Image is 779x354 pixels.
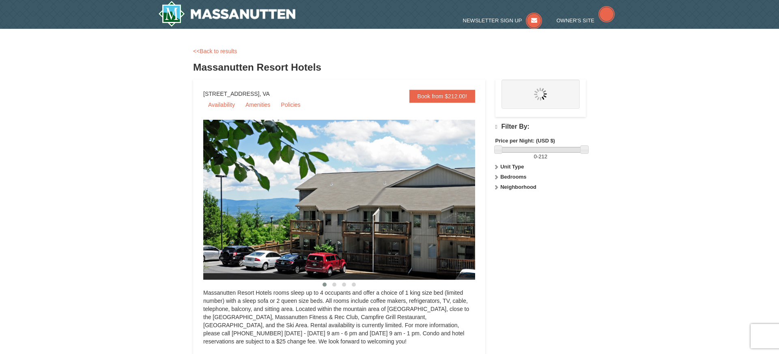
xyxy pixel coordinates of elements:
[409,90,475,103] a: Book from $212.00!
[276,99,305,111] a: Policies
[463,17,542,24] a: Newsletter Sign Up
[500,174,526,180] strong: Bedrooms
[557,17,595,24] span: Owner's Site
[557,17,615,24] a: Owner's Site
[241,99,275,111] a: Amenities
[158,1,295,27] a: Massanutten Resort
[193,48,237,54] a: <<Back to results
[203,99,240,111] a: Availability
[495,138,555,144] strong: Price per Night: (USD $)
[495,123,586,131] h4: Filter By:
[158,1,295,27] img: Massanutten Resort Logo
[203,289,475,354] div: Massanutten Resort Hotels rooms sleep up to 4 occupants and offer a choice of 1 king size bed (li...
[538,153,547,160] span: 212
[534,153,537,160] span: 0
[193,59,586,76] h3: Massanutten Resort Hotels
[534,88,547,101] img: wait.gif
[500,164,524,170] strong: Unit Type
[500,184,536,190] strong: Neighborhood
[203,120,495,280] img: 19219026-1-e3b4ac8e.jpg
[495,153,586,161] label: -
[463,17,522,24] span: Newsletter Sign Up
